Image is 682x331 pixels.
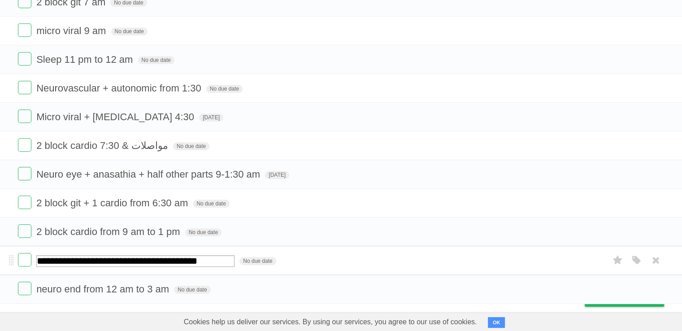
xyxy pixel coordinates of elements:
[185,228,222,236] span: No due date
[18,167,31,180] label: Done
[36,169,262,180] span: Neuro eye + anasathia + half other parts 9-1:30 am
[18,282,31,295] label: Done
[18,52,31,65] label: Done
[36,140,170,151] span: 2 block cardio 7:30 & مواصلات
[36,226,182,237] span: 2 block cardio from 9 am to 1 pm
[18,81,31,94] label: Done
[174,286,210,294] span: No due date
[18,253,31,266] label: Done
[199,113,223,122] span: [DATE]
[36,283,171,295] span: neuro end from 12 am to 3 am
[138,56,174,64] span: No due date
[609,253,626,268] label: Star task
[36,197,190,209] span: 2 block git + 1 cardio from 6:30 am
[18,224,31,238] label: Done
[488,317,505,328] button: OK
[36,54,135,65] span: Sleep 11 pm to 12 am
[18,109,31,123] label: Done
[18,23,31,37] label: Done
[265,171,289,179] span: [DATE]
[173,142,209,150] span: No due date
[193,200,229,208] span: No due date
[36,25,108,36] span: micro viral 9 am
[206,85,243,93] span: No due date
[18,138,31,152] label: Done
[36,83,203,94] span: Neurovascular + autonomic from 1:30
[111,27,148,35] span: No due date
[604,291,660,306] span: Buy me a coffee
[239,257,276,265] span: No due date
[36,111,196,122] span: Micro viral + [MEDICAL_DATA] 4:30
[18,196,31,209] label: Done
[175,313,486,331] span: Cookies help us deliver our services. By using our services, you agree to our use of cookies.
